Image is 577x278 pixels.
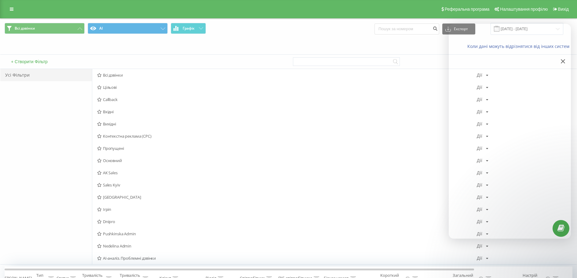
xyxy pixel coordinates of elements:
[97,232,477,236] span: Pushkinska Admin
[97,97,477,102] span: Callback
[97,158,477,163] span: Основний
[374,23,439,34] input: Пошук за номером
[558,7,569,12] span: Вихід
[0,69,92,81] div: Усі Фільтри
[97,256,477,260] span: AI-аналіз. Проблемні дзвінки
[97,122,477,126] span: Вихідні
[449,24,571,239] iframe: Intercom live chat
[477,256,482,260] div: Дії
[97,219,477,224] span: Dnipro
[5,23,85,34] button: Всі дзвінки
[183,26,195,31] span: Графік
[88,23,168,34] button: AI
[97,207,477,211] span: Irpin
[500,7,548,12] span: Налаштування профілю
[445,7,490,12] span: Реферальна програма
[15,26,35,31] span: Всі дзвінки
[9,59,49,64] button: + Створити Фільтр
[477,244,482,248] div: Дії
[171,23,206,34] button: Графік
[556,244,571,258] iframe: Intercom live chat
[97,195,477,199] span: [GEOGRAPHIC_DATA]
[442,23,475,34] button: Експорт
[97,171,477,175] span: АК Sales
[97,110,477,114] span: Вхідні
[97,244,477,248] span: Nedelina Admin
[97,183,477,187] span: Sales Kyiv
[97,73,477,77] span: Всі дзвінки
[97,134,477,138] span: Контекстна реклама (CPC)
[97,85,477,89] span: Цільові
[97,146,477,150] span: Пропущені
